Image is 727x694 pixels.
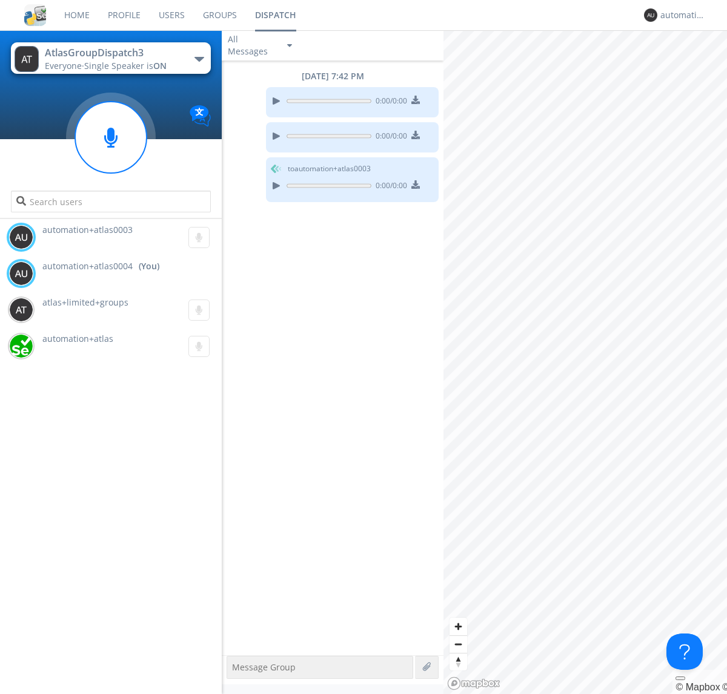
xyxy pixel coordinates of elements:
[411,131,420,139] img: download media button
[228,33,276,57] div: All Messages
[84,60,167,71] span: Single Speaker is
[42,333,113,344] span: automation+atlas
[411,180,420,189] img: download media button
[9,225,33,249] img: 373638.png
[9,261,33,286] img: 373638.png
[45,60,181,72] div: Everyone ·
[11,42,210,74] button: AtlasGroupDispatch3Everyone·Single Speaker isON
[42,260,133,272] span: automation+atlas0004
[222,70,443,82] div: [DATE] 7:42 PM
[666,633,703,670] iframe: Toggle Customer Support
[139,260,159,272] div: (You)
[190,105,211,126] img: Translation enabled
[11,191,210,212] input: Search users
[450,653,467,670] button: Reset bearing to north
[15,46,39,72] img: 373638.png
[45,46,181,60] div: AtlasGroupDispatch3
[24,4,46,26] img: cddb5a64eb264b2086981ab96f4c1ba7
[660,9,706,21] div: automation+atlas0004
[371,96,407,109] span: 0:00 / 0:00
[371,180,407,194] span: 0:00 / 0:00
[676,682,720,692] a: Mapbox
[450,653,467,670] span: Reset bearing to north
[644,8,657,22] img: 373638.png
[42,296,128,308] span: atlas+limited+groups
[411,96,420,104] img: download media button
[153,60,167,71] span: ON
[42,224,133,235] span: automation+atlas0003
[288,163,371,174] span: to automation+atlas0003
[450,618,467,635] button: Zoom in
[371,131,407,144] span: 0:00 / 0:00
[676,676,685,680] button: Toggle attribution
[287,44,292,47] img: caret-down-sm.svg
[450,635,467,653] button: Zoom out
[447,676,500,690] a: Mapbox logo
[9,298,33,322] img: 373638.png
[9,334,33,358] img: d2d01cd9b4174d08988066c6d424eccd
